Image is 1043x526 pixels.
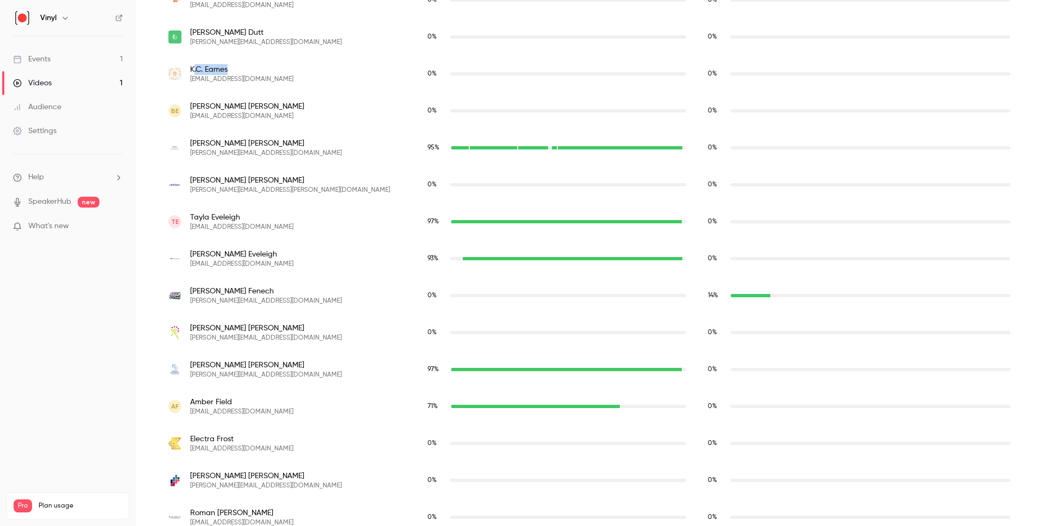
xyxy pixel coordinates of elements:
[428,477,437,484] span: 0 %
[708,145,717,151] span: 0 %
[190,434,293,444] span: Electra Frost
[708,34,717,40] span: 0 %
[708,32,725,42] span: Replay watch time
[428,71,437,77] span: 0 %
[428,69,445,79] span: Live watch time
[708,328,725,337] span: Replay watch time
[190,38,342,47] span: [PERSON_NAME][EMAIL_ADDRESS][DOMAIN_NAME]
[708,440,717,447] span: 0 %
[708,514,717,521] span: 0 %
[158,388,1021,425] div: pa@nwapilbara.com.au
[428,218,439,225] span: 97 %
[190,64,293,75] span: K.C. Eames
[428,475,445,485] span: Live watch time
[428,514,437,521] span: 0 %
[190,249,293,260] span: [PERSON_NAME] Eveleigh
[168,252,181,265] img: pkfkendons.co.nz
[708,292,718,299] span: 14 %
[190,149,342,158] span: [PERSON_NAME][EMAIL_ADDRESS][DOMAIN_NAME]
[428,180,445,190] span: Live watch time
[190,297,342,305] span: [PERSON_NAME][EMAIL_ADDRESS][DOMAIN_NAME]
[168,363,181,376] img: ferrisfinancial.com.au
[428,328,445,337] span: Live watch time
[190,371,342,379] span: [PERSON_NAME][EMAIL_ADDRESS][DOMAIN_NAME]
[168,514,181,521] img: recitadvisory.com.au
[190,408,293,416] span: [EMAIL_ADDRESS][DOMAIN_NAME]
[168,141,181,154] img: tpgpc.com
[428,366,439,373] span: 97 %
[428,108,437,114] span: 0 %
[708,71,717,77] span: 0 %
[708,254,725,264] span: Replay watch time
[428,145,439,151] span: 95 %
[190,481,342,490] span: [PERSON_NAME][EMAIL_ADDRESS][DOMAIN_NAME]
[428,106,445,116] span: Live watch time
[708,69,725,79] span: Replay watch time
[14,9,31,27] img: Vinyl
[13,54,51,65] div: Events
[190,286,342,297] span: [PERSON_NAME] Fenech
[190,112,304,121] span: [EMAIL_ADDRESS][DOMAIN_NAME]
[708,329,717,336] span: 0 %
[190,508,293,518] span: Roman [PERSON_NAME]
[708,106,725,116] span: Replay watch time
[428,143,445,153] span: Live watch time
[428,217,445,227] span: Live watch time
[158,129,1021,166] div: jodie@tpgpc.com
[190,260,293,268] span: [EMAIL_ADDRESS][DOMAIN_NAME]
[428,402,445,411] span: Live watch time
[190,138,342,149] span: [PERSON_NAME] [PERSON_NAME]
[428,34,437,40] span: 0 %
[190,1,304,10] span: [EMAIL_ADDRESS][DOMAIN_NAME]
[190,397,293,408] span: Amber Field
[428,365,445,374] span: Live watch time
[158,314,1021,351] div: julie@morethanabookkeeper.com.au
[708,366,717,373] span: 0 %
[428,254,445,264] span: Live watch time
[28,196,71,208] a: SpeakerHub
[171,402,179,411] span: AF
[13,102,61,112] div: Audience
[190,175,390,186] span: [PERSON_NAME] [PERSON_NAME]
[708,181,717,188] span: 0 %
[708,512,725,522] span: Replay watch time
[428,181,437,188] span: 0 %
[708,255,717,262] span: 0 %
[13,172,123,183] li: help-dropdown-opener
[158,166,1021,203] div: anita.encarnacao@aretex.com.au
[158,240,1021,277] div: liz.eveleigh@pkfkendons.co.nz
[190,223,293,231] span: [EMAIL_ADDRESS][DOMAIN_NAME]
[158,92,1021,129] div: bebert@bvms.com.au
[190,186,390,195] span: [PERSON_NAME][EMAIL_ADDRESS][PERSON_NAME][DOMAIN_NAME]
[708,291,725,300] span: Replay watch time
[158,55,1021,92] div: kc@darkhorse.cpa
[28,172,44,183] span: Help
[168,474,181,487] img: mosaic-cfo.com
[708,217,725,227] span: Replay watch time
[708,475,725,485] span: Replay watch time
[190,471,342,481] span: [PERSON_NAME] [PERSON_NAME]
[190,334,342,342] span: [PERSON_NAME][EMAIL_ADDRESS][DOMAIN_NAME]
[428,439,445,448] span: Live watch time
[168,30,181,43] img: oysterhub.com.au
[428,512,445,522] span: Live watch time
[168,437,181,450] img: electrafi.finance
[158,425,1021,462] div: electra@electrafi.finance
[78,197,99,208] span: new
[110,222,123,231] iframe: Noticeable Trigger
[428,440,437,447] span: 0 %
[190,444,293,453] span: [EMAIL_ADDRESS][DOMAIN_NAME]
[428,291,445,300] span: Live watch time
[190,212,293,223] span: Tayla Eveleigh
[168,178,181,191] img: aretex.com.au
[13,78,52,89] div: Videos
[158,203,1021,240] div: tayla@usevinyl.com
[158,462,1021,499] div: casey@mosaic-cfo.com
[190,323,342,334] span: [PERSON_NAME] [PERSON_NAME]
[708,108,717,114] span: 0 %
[14,499,32,512] span: Pro
[708,402,725,411] span: Replay watch time
[428,403,438,410] span: 71 %
[708,143,725,153] span: Replay watch time
[708,365,725,374] span: Replay watch time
